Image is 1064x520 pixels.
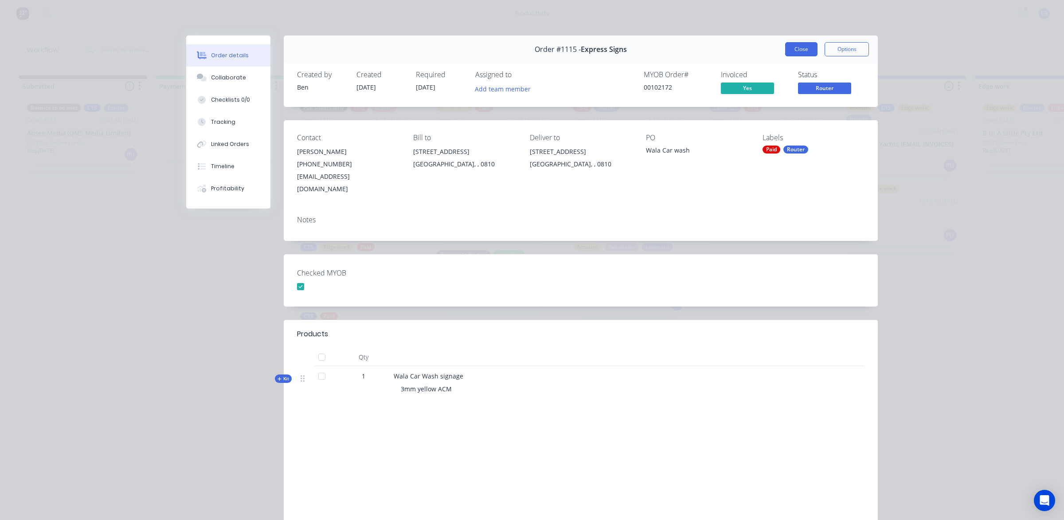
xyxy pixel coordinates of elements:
[211,162,235,170] div: Timeline
[721,71,787,79] div: Invoiced
[297,170,399,195] div: [EMAIL_ADDRESS][DOMAIN_NAME]
[297,146,399,195] div: [PERSON_NAME][PHONE_NUMBER][EMAIL_ADDRESS][DOMAIN_NAME]
[475,83,536,95] button: Add team member
[211,51,249,59] div: Order details
[1034,490,1055,511] div: Open Intercom Messenger
[783,146,808,154] div: Router
[413,158,515,170] div: [GEOGRAPHIC_DATA], , 0810
[416,71,465,79] div: Required
[644,71,710,79] div: MYOB Order #
[763,146,780,154] div: Paid
[186,133,270,155] button: Linked Orders
[297,134,399,142] div: Contact
[416,83,435,91] span: [DATE]
[297,268,408,278] label: Checked MYOB
[581,45,627,54] span: Express Signs
[186,155,270,177] button: Timeline
[211,96,250,104] div: Checklists 0/0
[211,118,235,126] div: Tracking
[530,146,632,158] div: [STREET_ADDRESS]
[211,140,249,148] div: Linked Orders
[186,67,270,89] button: Collaborate
[798,83,851,94] span: Router
[530,134,632,142] div: Deliver to
[211,185,244,193] div: Profitability
[297,329,328,339] div: Products
[763,134,864,142] div: Labels
[337,348,390,366] div: Qty
[356,71,405,79] div: Created
[475,71,564,79] div: Assigned to
[644,83,710,92] div: 00102172
[401,385,452,393] span: 3mm yellow ACM
[646,134,748,142] div: PO
[413,134,515,142] div: Bill to
[186,111,270,133] button: Tracking
[798,83,851,96] button: Router
[413,146,515,158] div: [STREET_ADDRESS]
[278,375,289,382] span: Kit
[362,371,365,381] span: 1
[825,42,869,56] button: Options
[211,74,246,82] div: Collaborate
[297,216,864,224] div: Notes
[470,83,536,95] button: Add team member
[785,42,818,56] button: Close
[394,372,463,380] span: Wala Car Wash signage
[530,146,632,174] div: [STREET_ADDRESS][GEOGRAPHIC_DATA], , 0810
[297,158,399,170] div: [PHONE_NUMBER]
[186,177,270,200] button: Profitability
[275,374,292,383] div: Kit
[186,89,270,111] button: Checklists 0/0
[297,83,346,92] div: Ben
[356,83,376,91] span: [DATE]
[413,146,515,174] div: [STREET_ADDRESS][GEOGRAPHIC_DATA], , 0810
[798,71,864,79] div: Status
[530,158,632,170] div: [GEOGRAPHIC_DATA], , 0810
[535,45,581,54] span: Order #1115 -
[721,83,774,94] span: Yes
[186,44,270,67] button: Order details
[297,71,346,79] div: Created by
[297,146,399,158] div: [PERSON_NAME]
[646,146,748,158] div: Wala Car wash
